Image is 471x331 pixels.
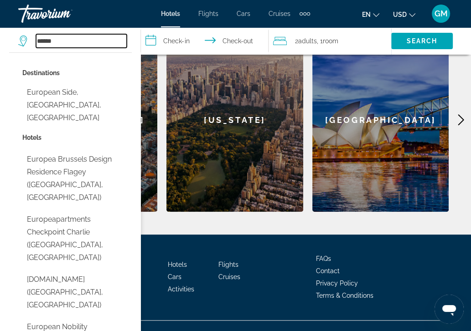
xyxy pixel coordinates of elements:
[435,295,464,324] iframe: Кнопка запуска окна обмена сообщениями
[218,273,240,280] a: Cruises
[316,255,331,262] a: FAQs
[168,273,181,280] a: Cars
[168,261,187,268] a: Hotels
[166,28,303,212] div: [US_STATE]
[316,267,340,275] a: Contact
[316,280,358,287] a: Privacy Policy
[362,8,379,21] button: Change language
[141,27,268,55] button: Select check in and out date
[237,10,250,17] a: Cars
[393,11,407,18] span: USD
[435,9,448,18] span: GM
[362,11,371,18] span: en
[22,211,132,266] button: Select hotel: Europeapartments Checkpoint Charlie (Berlin, DE)
[18,2,109,25] a: Travorium
[269,10,290,17] a: Cruises
[22,66,132,79] p: City options
[22,271,132,314] button: Select hotel: Europeapartments.Eu (Bezirk Kreuzberg, DE)
[295,35,317,47] span: 2
[317,35,338,47] span: , 1
[269,27,391,55] button: Travelers: 2 adults, 0 children
[36,34,127,48] input: Search hotel destination
[393,8,415,21] button: Change currency
[298,37,317,45] span: Adults
[22,131,132,144] p: Hotel options
[22,151,132,206] button: Select hotel: Europea Brussels Design Residence Flagey (Brussels, BE)
[166,28,303,212] a: New York[US_STATE]
[407,37,438,45] span: Search
[161,10,180,17] a: Hotels
[218,261,238,268] a: Flights
[168,285,194,293] a: Activities
[323,37,338,45] span: Room
[429,4,453,23] button: User Menu
[22,84,132,127] button: Select city: European Side, Istanbul, Turkey
[316,292,373,299] a: Terms & Conditions
[312,28,449,212] a: Sydney[GEOGRAPHIC_DATA]
[391,33,453,49] button: Search
[300,6,310,21] button: Extra navigation items
[198,10,218,17] a: Flights
[312,28,449,212] div: [GEOGRAPHIC_DATA]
